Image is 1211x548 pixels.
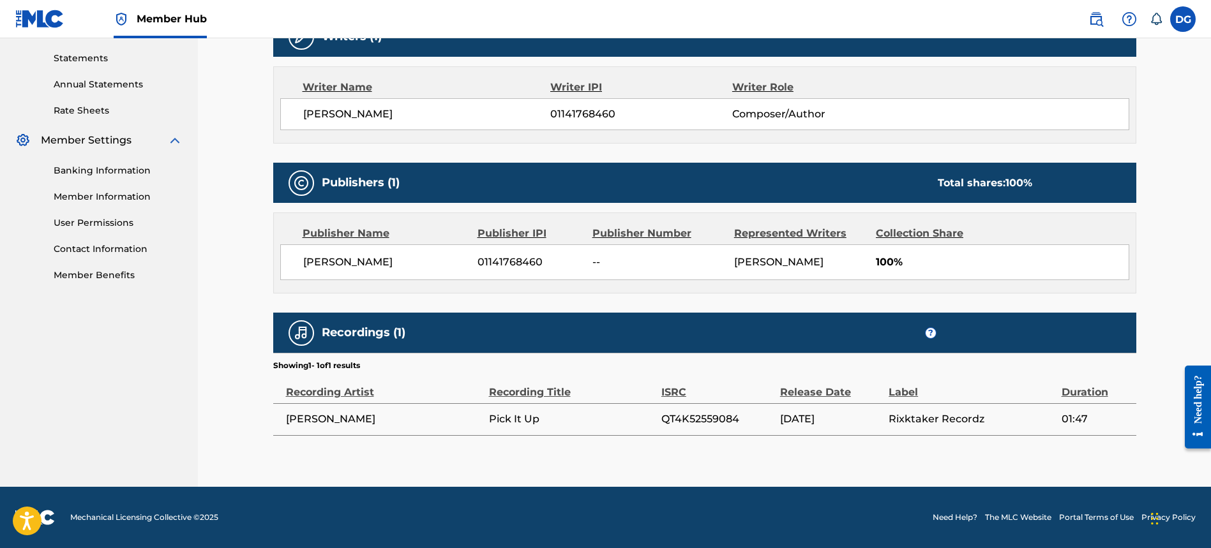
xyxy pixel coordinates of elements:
img: Publishers [294,175,309,191]
span: Mechanical Licensing Collective © 2025 [70,512,218,523]
span: [PERSON_NAME] [286,411,483,427]
span: 100 % [1005,177,1032,189]
span: Composer/Author [732,107,898,122]
div: Duration [1062,371,1130,400]
span: [PERSON_NAME] [303,107,551,122]
div: Publisher IPI [478,226,583,241]
div: Writer IPI [550,80,732,95]
img: help [1122,11,1137,27]
span: Member Hub [137,11,207,26]
div: Publisher Number [592,226,725,241]
div: Release Date [780,371,882,400]
span: 01141768460 [550,107,732,122]
a: Member Information [54,190,183,204]
div: Label [889,371,1055,400]
div: Writer Role [732,80,898,95]
span: [PERSON_NAME] [734,256,824,268]
a: Portal Terms of Use [1059,512,1134,523]
span: Member Settings [41,133,132,148]
img: expand [167,133,183,148]
a: Privacy Policy [1141,512,1196,523]
div: Recording Artist [286,371,483,400]
div: Represented Writers [734,226,866,241]
div: Drag [1151,500,1159,538]
h5: Recordings (1) [322,325,405,340]
span: QT4K52559084 [661,411,774,427]
p: Showing 1 - 1 of 1 results [273,360,360,371]
iframe: Resource Center [1175,356,1211,459]
span: [DATE] [780,411,882,427]
div: Notifications [1150,13,1162,26]
div: Writer Name [303,80,551,95]
div: Total shares: [938,175,1032,191]
div: ISRC [661,371,774,400]
img: MLC Logo [15,10,64,28]
div: Publisher Name [303,226,468,241]
div: Help [1117,6,1142,32]
a: Member Benefits [54,269,183,282]
div: User Menu [1170,6,1196,32]
img: Member Settings [15,133,31,148]
a: The MLC Website [985,512,1051,523]
a: Annual Statements [54,78,183,91]
h5: Publishers (1) [322,175,400,190]
span: Pick It Up [489,411,655,427]
a: Public Search [1083,6,1109,32]
span: Rixktaker Recordz [889,411,1055,427]
a: Statements [54,52,183,65]
a: Contact Information [54,242,183,256]
div: Recording Title [489,371,655,400]
iframe: Chat Widget [1147,487,1211,548]
span: [PERSON_NAME] [303,255,469,270]
img: Recordings [294,325,309,341]
span: ? [926,328,936,338]
a: Rate Sheets [54,104,183,117]
img: Top Rightsholder [114,11,129,27]
span: 01141768460 [478,255,583,270]
span: 01:47 [1062,411,1130,427]
img: logo [15,510,55,525]
a: User Permissions [54,216,183,230]
span: -- [592,255,725,270]
a: Need Help? [933,512,977,523]
div: Collection Share [876,226,1000,241]
a: Banking Information [54,164,183,177]
img: search [1088,11,1104,27]
span: 100% [876,255,1129,270]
